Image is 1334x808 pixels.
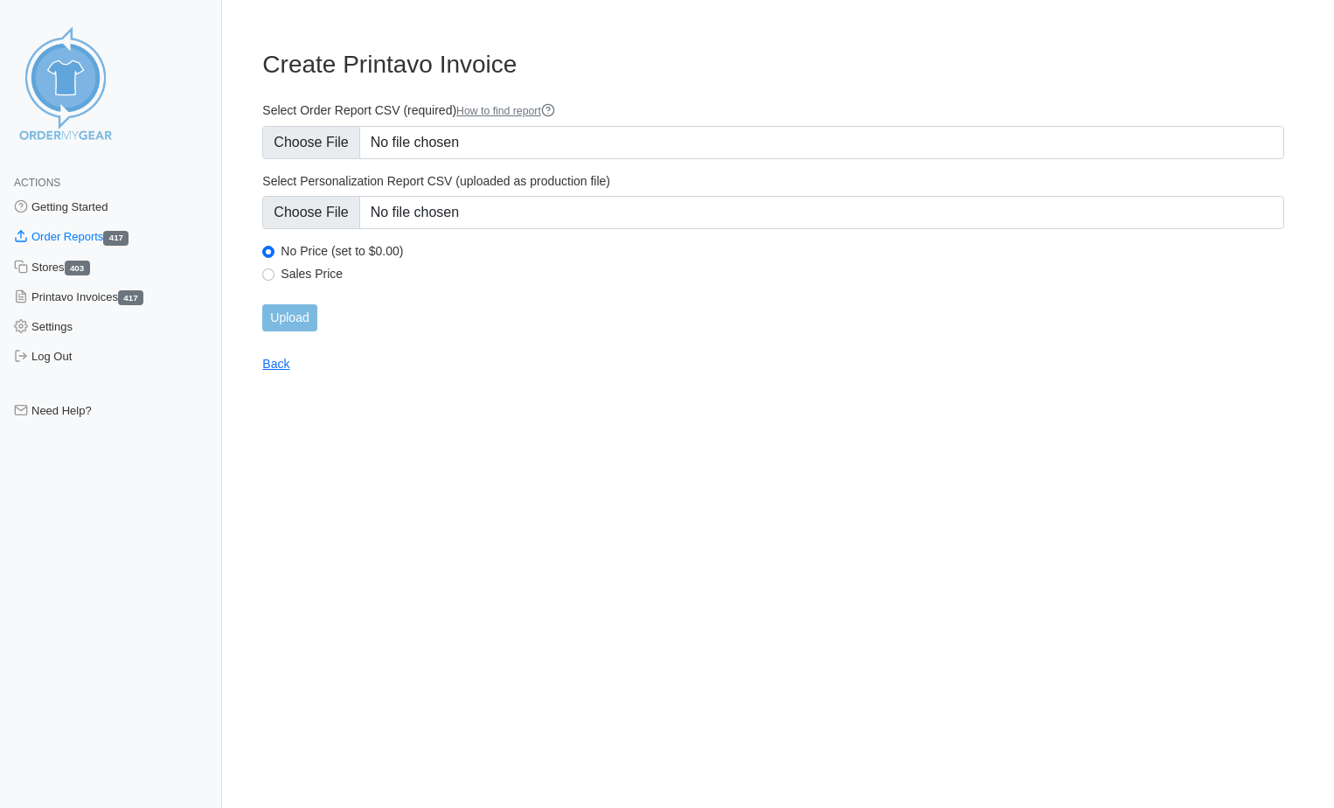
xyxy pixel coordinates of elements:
[262,102,1284,119] label: Select Order Report CSV (required)
[262,304,316,331] input: Upload
[262,357,289,371] a: Back
[14,177,60,189] span: Actions
[281,266,1284,282] label: Sales Price
[65,261,90,275] span: 403
[262,50,1284,80] h3: Create Printavo Invoice
[103,231,129,246] span: 417
[281,243,1284,259] label: No Price (set to $0.00)
[456,105,555,117] a: How to find report
[262,173,1284,189] label: Select Personalization Report CSV (uploaded as production file)
[118,290,143,305] span: 417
